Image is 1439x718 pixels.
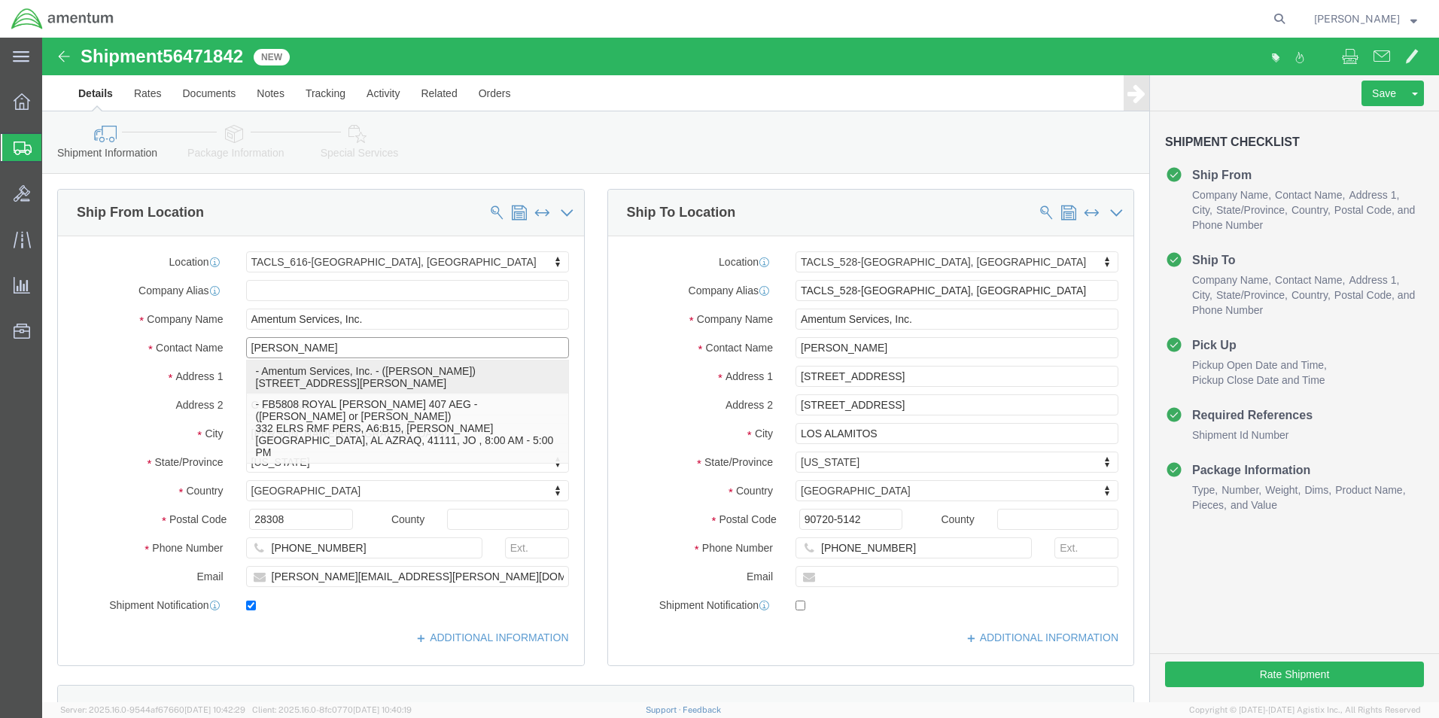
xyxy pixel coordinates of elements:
span: Copyright © [DATE]-[DATE] Agistix Inc., All Rights Reserved [1189,704,1421,716]
span: Marcus Swanson [1314,11,1400,27]
span: Client: 2025.16.0-8fc0770 [252,705,412,714]
img: logo [11,8,114,30]
a: Feedback [683,705,721,714]
span: [DATE] 10:40:19 [353,705,412,714]
iframe: FS Legacy Container [42,38,1439,702]
a: Support [646,705,683,714]
button: [PERSON_NAME] [1313,10,1418,28]
span: Server: 2025.16.0-9544af67660 [60,705,245,714]
span: [DATE] 10:42:29 [184,705,245,714]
